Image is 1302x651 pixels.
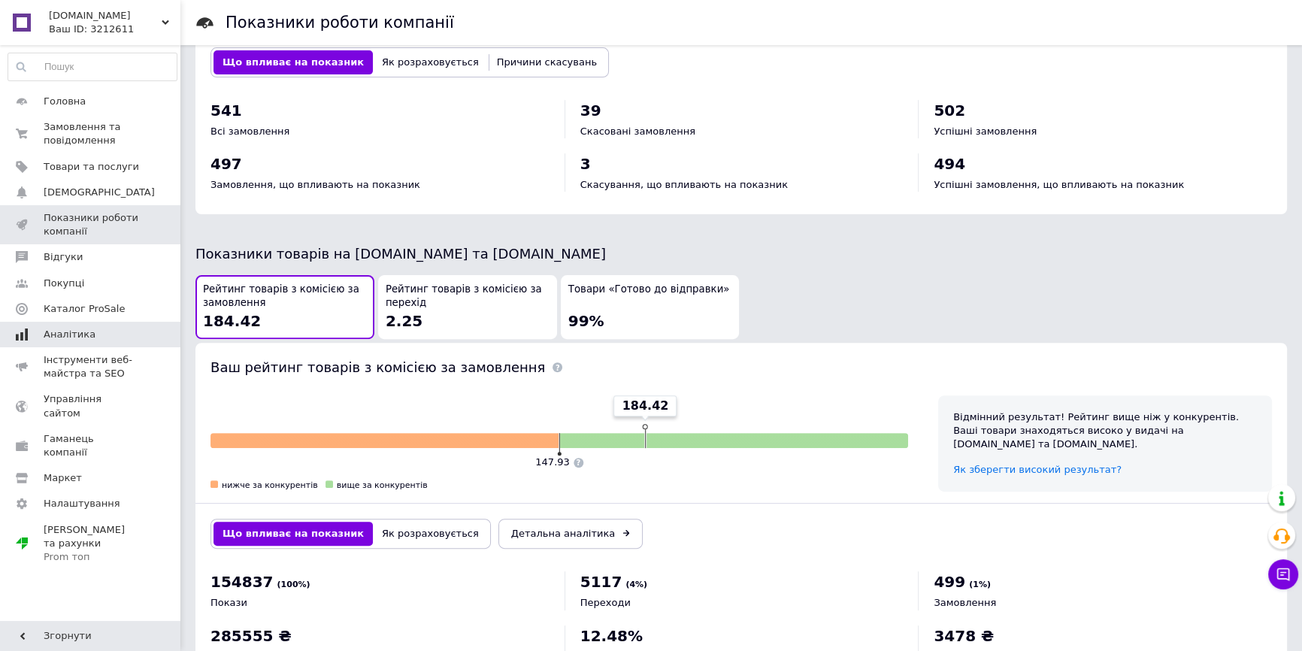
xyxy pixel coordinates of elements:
span: Скасування, що впливають на показник [580,179,788,190]
span: Гаманець компанії [44,432,139,459]
span: 494 [934,155,965,173]
span: (1%) [969,580,991,589]
span: Успішні замовлення, що впливають на показник [934,179,1184,190]
button: Рейтинг товарів з комісією за перехід2.25 [378,275,557,339]
input: Пошук [8,53,177,80]
span: Скасовані замовлення [580,126,695,137]
button: Товари «Готово до відправки»99% [561,275,740,339]
span: 99% [568,312,604,330]
span: 502 [934,101,965,120]
a: Як зберегти високий результат? [953,464,1122,475]
span: Замовлення, що впливають на показник [210,179,420,190]
span: Головна [44,95,86,108]
span: Покупці [44,277,84,290]
button: Причини скасувань [488,50,606,74]
div: Ваш ID: 3212611 [49,23,180,36]
span: Успішні замовлення [934,126,1037,137]
span: Інструменти веб-майстра та SEO [44,353,139,380]
button: Що впливає на показник [213,522,373,546]
span: 154837 [210,573,274,591]
div: Відмінний результат! Рейтинг вище ніж у конкурентів. Ваші товари знаходяться високо у видачі на [... [953,410,1257,452]
span: Показники товарів на [DOMAIN_NAME] та [DOMAIN_NAME] [195,246,606,262]
span: 2.25 [386,312,422,330]
span: 5117 [580,573,622,591]
span: 3478 ₴ [934,627,994,645]
span: 285555 ₴ [210,627,292,645]
span: Управління сайтом [44,392,139,419]
span: (100%) [277,580,310,589]
span: 184.42 [622,398,669,414]
span: Ваш рейтинг товарів з комісією за замовлення [210,359,545,375]
span: Покази [210,597,247,608]
span: Переходи [580,597,631,608]
span: нижче за конкурентів [222,480,318,490]
span: 39 [580,101,601,120]
button: Як розраховується [373,50,488,74]
span: 184.42 [203,312,261,330]
span: Аналітика [44,328,95,341]
button: Що впливає на показник [213,50,373,74]
span: (4%) [625,580,647,589]
span: 499 [934,573,965,591]
button: Як розраховується [373,522,488,546]
span: 3 [580,155,591,173]
button: Чат з покупцем [1268,559,1298,589]
span: Всі замовлення [210,126,289,137]
span: Рейтинг товарів з комісією за замовлення [203,283,367,310]
span: 147.93 [535,456,570,468]
span: Замовлення та повідомлення [44,120,139,147]
span: Рейтинг товарів з комісією за перехід [386,283,550,310]
span: 12.48% [580,627,643,645]
span: 541 [210,101,242,120]
a: Детальна аналітика [498,519,643,549]
span: Налаштування [44,497,120,510]
span: Замовлення [934,597,996,608]
span: Товари «Готово до відправки» [568,283,730,297]
h1: Показники роботи компанії [226,14,454,32]
button: Рейтинг товарів з комісією за замовлення184.42 [195,275,374,339]
span: вище за конкурентів [337,480,428,490]
span: 12a.in.ua [49,9,162,23]
span: Каталог ProSale [44,302,125,316]
span: [PERSON_NAME] та рахунки [44,523,139,565]
span: 497 [210,155,242,173]
span: Відгуки [44,250,83,264]
div: Prom топ [44,550,139,564]
span: [DEMOGRAPHIC_DATA] [44,186,155,199]
span: Товари та послуги [44,160,139,174]
span: Показники роботи компанії [44,211,139,238]
span: Маркет [44,471,82,485]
